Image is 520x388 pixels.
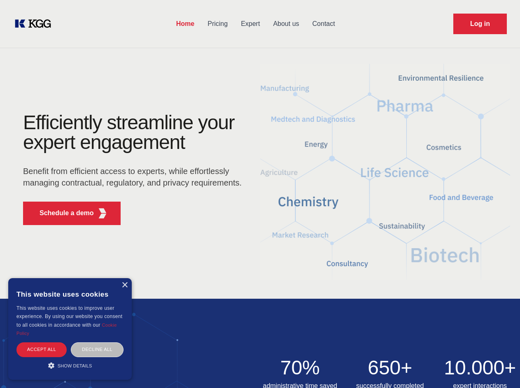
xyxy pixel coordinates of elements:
a: KOL Knowledge Platform: Talk to Key External Experts (KEE) [13,17,58,30]
a: Request Demo [453,14,507,34]
img: KGG Fifth Element RED [260,53,511,290]
a: Contact [306,13,342,35]
h2: 650+ [350,358,430,378]
img: KGG Fifth Element RED [98,208,108,218]
h1: Efficiently streamline your expert engagement [23,113,247,152]
h2: 70% [260,358,340,378]
a: Pricing [201,13,234,35]
div: This website uses cookies [16,284,124,304]
button: Schedule a demoKGG Fifth Element RED [23,202,121,225]
a: Cookie Policy [16,323,117,336]
a: About us [266,13,305,35]
a: Home [170,13,201,35]
p: Schedule a demo [40,208,94,218]
div: Accept all [16,342,67,357]
div: Show details [16,361,124,369]
div: Decline all [71,342,124,357]
p: Benefit from efficient access to experts, while effortlessly managing contractual, regulatory, an... [23,165,247,188]
span: Show details [58,363,92,368]
a: Expert [234,13,266,35]
span: This website uses cookies to improve user experience. By using our website you consent to all coo... [16,305,122,328]
div: Close [121,282,128,288]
